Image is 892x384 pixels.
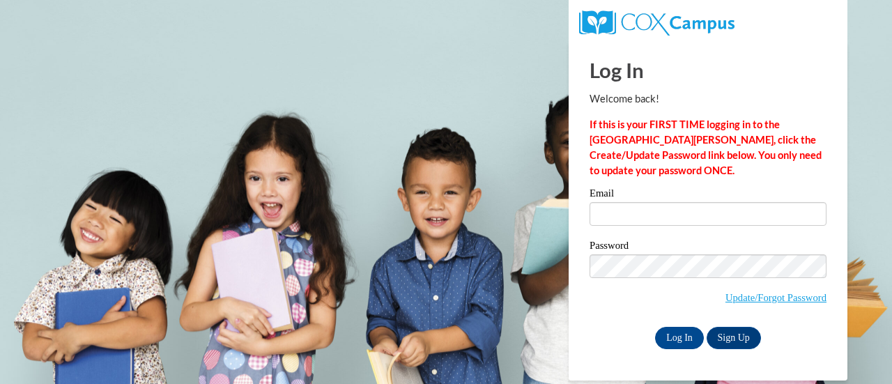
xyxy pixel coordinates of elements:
h1: Log In [590,56,826,84]
label: Password [590,240,826,254]
label: Email [590,188,826,202]
a: Sign Up [707,327,761,349]
a: Update/Forgot Password [725,292,826,303]
a: COX Campus [579,16,735,28]
p: Welcome back! [590,91,826,107]
img: COX Campus [579,10,735,36]
strong: If this is your FIRST TIME logging in to the [GEOGRAPHIC_DATA][PERSON_NAME], click the Create/Upd... [590,118,822,176]
input: Log In [655,327,704,349]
